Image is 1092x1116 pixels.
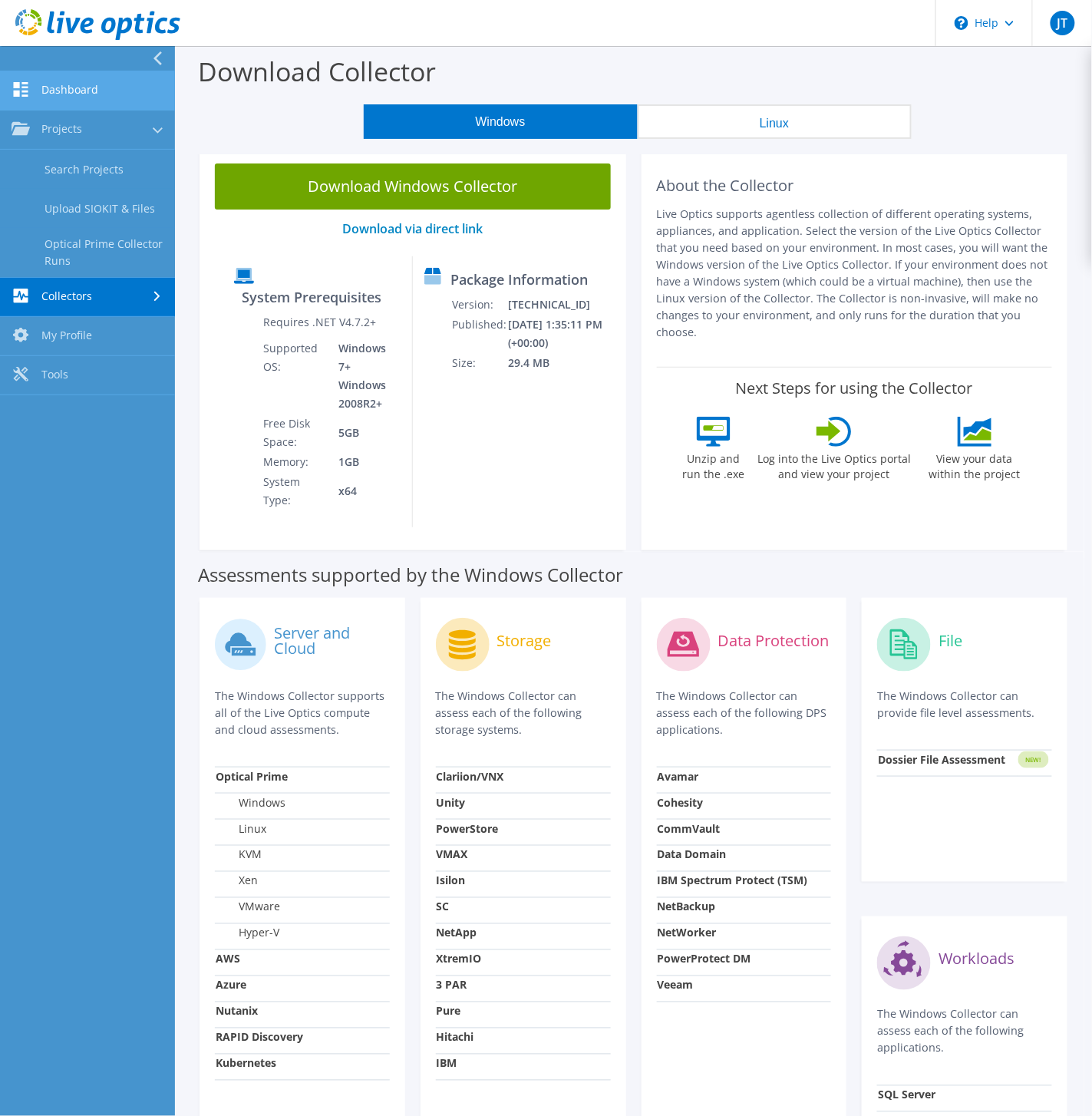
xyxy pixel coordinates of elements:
label: File [939,633,962,649]
p: The Windows Collector can provide file level assessments. [877,688,1052,721]
strong: VMAX [437,847,468,862]
td: Published: [452,315,508,353]
label: KVM [216,847,262,863]
button: Windows [364,104,638,139]
strong: Pure [437,1004,461,1019]
label: Unzip and run the .exe [678,447,749,482]
strong: RAPID Discovery [216,1030,303,1045]
label: Hyper-V [216,926,279,941]
strong: Isilon [437,873,466,888]
strong: NetApp [437,926,477,940]
strong: Optical Prime [216,769,288,784]
strong: PowerProtect DM [658,952,751,966]
label: Next Steps for using the Collector [736,379,973,398]
p: The Windows Collector can assess each of the following applications. [877,1006,1052,1057]
strong: Kubernetes [216,1056,276,1071]
strong: Cohesity [658,795,704,810]
p: The Windows Collector can assess each of the following DPS applications. [657,688,832,738]
strong: Hitachi [437,1030,474,1045]
strong: Unity [437,795,466,810]
label: VMware [216,900,280,915]
label: Data Protection [718,633,830,649]
strong: IBM [437,1056,457,1071]
label: Download Collector [198,54,436,89]
td: Memory: [262,452,327,472]
button: Linux [638,104,912,139]
strong: 3 PAR [437,978,467,992]
p: Live Optics supports agentless collection of different operating systems, appliances, and applica... [657,206,1053,341]
strong: AWS [216,952,240,966]
strong: Nutanix [216,1004,258,1019]
label: View your data within the project [919,447,1030,482]
strong: SC [437,900,450,914]
label: Server and Cloud [274,626,390,656]
label: Linux [216,821,266,837]
a: Download Windows Collector [215,163,611,210]
td: 1GB [327,452,400,472]
label: Xen [216,873,258,889]
svg: \n [955,16,968,30]
td: Supported OS: [262,338,327,414]
strong: Data Domain [658,847,727,862]
label: System Prerequisites [242,289,381,305]
tspan: NEW! [1026,756,1041,764]
p: The Windows Collector supports all of the Live Optics compute and cloud assessments. [215,688,390,738]
label: Windows [216,795,285,811]
td: 5GB [327,414,400,452]
label: Package Information [451,272,589,287]
td: 29.4 MB [508,353,619,373]
td: [TECHNICAL_ID] [508,295,619,315]
label: Storage [497,633,552,649]
td: x64 [327,472,400,510]
strong: IBM Spectrum Protect (TSM) [658,873,808,888]
strong: PowerStore [437,821,499,836]
strong: NetWorker [658,926,717,940]
strong: XtremIO [437,952,482,966]
strong: CommVault [658,821,721,836]
td: Windows 7+ Windows 2008R2+ [327,338,400,414]
strong: SQL Server [878,1088,935,1102]
label: Requires .NET V4.7.2+ [263,315,376,330]
td: [DATE] 1:35:11 PM (+00:00) [508,315,619,353]
a: Download via direct link [342,220,483,237]
strong: Clariion/VNX [437,769,504,784]
label: Assessments supported by the Windows Collector [198,567,623,583]
strong: Dossier File Assessment [878,752,1005,767]
label: Workloads [939,952,1014,967]
strong: Veeam [658,978,694,992]
h2: About the Collector [657,177,1053,195]
strong: Azure [216,978,246,992]
p: The Windows Collector can assess each of the following storage systems. [436,688,611,738]
strong: NetBackup [658,900,716,914]
label: Log into the Live Optics portal and view your project [757,447,912,482]
td: System Type: [262,472,327,510]
td: Free Disk Space: [262,414,327,452]
td: Version: [452,295,508,315]
span: JT [1051,11,1075,35]
strong: Avamar [658,769,699,784]
td: Size: [452,353,508,373]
